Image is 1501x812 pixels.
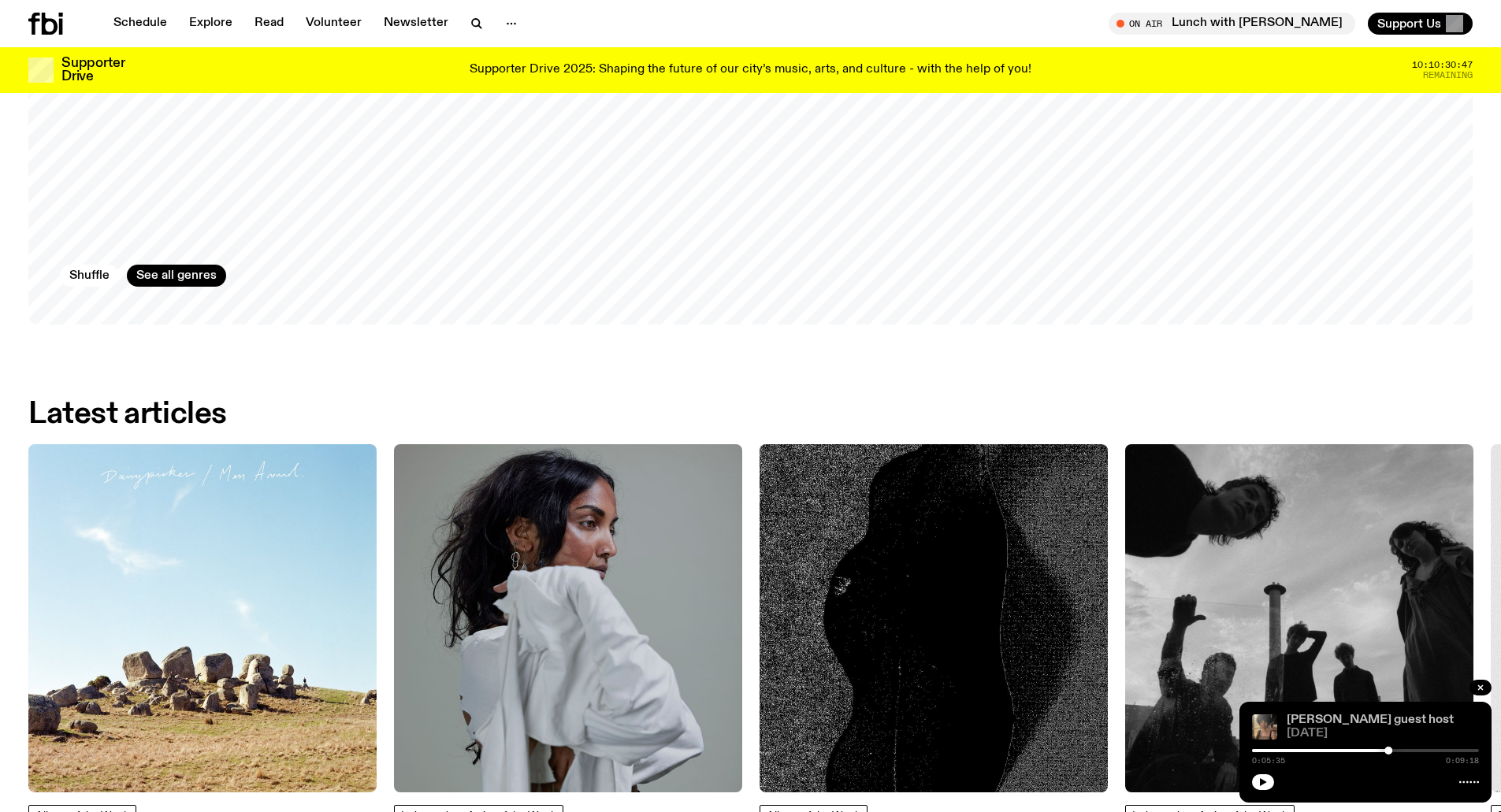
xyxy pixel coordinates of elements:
span: 0:05:35 [1252,757,1285,765]
a: Newsletter [374,13,458,35]
span: 10:10:30:47 [1412,61,1473,69]
h2: Latest articles [28,400,227,428]
span: [DATE] [1287,728,1479,740]
a: Volunteer [296,13,371,35]
button: Shuffle [60,265,119,287]
span: Support Us [1377,17,1441,31]
p: Supporter Drive 2025: Shaping the future of our city’s music, arts, and culture - with the help o... [470,63,1031,77]
span: Remaining [1423,71,1473,80]
a: Schedule [104,13,176,35]
span: 0:09:18 [1446,757,1479,765]
button: On AirLunch with [PERSON_NAME] [1109,13,1355,35]
h3: Supporter Drive [61,57,124,83]
img: An textured black shape upon a textured gray background [760,444,1108,792]
img: A black and white image of the six members of Shock Corridor, cast slightly in shadow [1125,444,1473,792]
a: Explore [180,13,242,35]
a: [PERSON_NAME] guest host [1287,714,1454,726]
a: See all genres [127,265,226,287]
button: Support Us [1368,13,1473,35]
a: Read [245,13,293,35]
